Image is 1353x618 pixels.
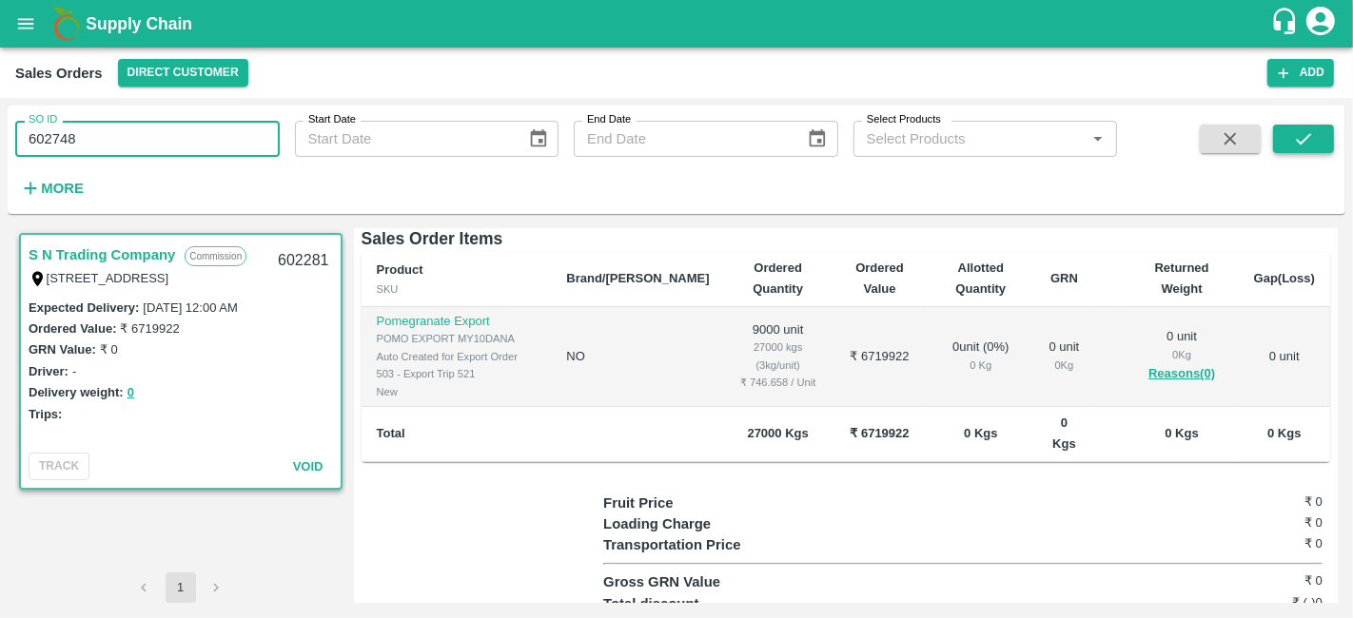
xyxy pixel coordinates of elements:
div: New [377,383,537,400]
input: Start Date [295,121,513,157]
button: Choose date [799,121,835,157]
label: Delivery weight: [29,385,124,399]
b: 0 Kgs [1165,426,1198,440]
label: Select Products [867,112,941,127]
div: ₹ 746.658 / Unit [740,374,816,391]
input: Select Products [859,126,1081,151]
div: account of current user [1304,4,1338,44]
td: ₹ 6719922 [832,307,929,408]
b: Ordered Quantity [753,261,803,296]
b: 27000 Kgs [747,426,808,440]
button: open drawer [4,2,48,46]
div: 0 Kg [1049,357,1079,374]
b: Supply Chain [86,14,192,33]
b: 0 Kgs [964,426,997,440]
div: SKU [377,280,537,298]
label: ₹ 6719922 [120,321,179,336]
h6: ₹ (-)0 [1203,593,1323,612]
h6: ₹ 0 [1203,534,1323,553]
b: Total [377,426,405,440]
label: End Date [587,112,631,127]
h6: ₹ 0 [1203,571,1323,590]
h6: ₹ 0 [1203,492,1323,512]
span: Void [293,459,324,473]
td: 0 unit [1239,307,1330,408]
a: S N Trading Company [29,242,175,267]
b: Product [377,262,423,277]
label: [DATE] 12:00 AM [143,300,237,315]
b: Returned Weight [1155,261,1209,296]
button: 0 [127,382,134,404]
td: 9000 unit [725,307,832,408]
button: More [15,172,88,204]
strong: More [41,181,84,196]
p: Pomegranate Export [377,313,537,331]
div: 0 Kg [943,357,1018,374]
p: Commission [185,246,246,266]
td: NO [551,307,724,408]
button: Open [1086,126,1110,151]
label: Ordered Value: [29,321,116,336]
div: 0 unit [1049,338,1079,374]
b: Ordered Value [855,261,904,296]
div: Auto Created for Export Order 503 - Export Trip 521 [377,348,537,383]
img: logo [48,5,86,43]
a: Supply Chain [86,10,1270,37]
h6: Sales Order Items [362,225,1331,252]
button: Add [1267,59,1334,87]
div: 0 Kg [1141,346,1224,363]
label: ₹ 0 [100,342,118,357]
div: 602281 [266,239,340,283]
nav: pagination navigation [127,572,235,603]
input: End Date [574,121,792,157]
label: Trips: [29,407,62,421]
b: 0 Kgs [1052,415,1076,451]
p: Gross GRN Value [603,571,783,592]
h6: ₹ 0 [1203,513,1323,532]
button: Select DC [118,59,248,87]
label: - [72,364,76,378]
label: SO ID [29,112,57,127]
label: GRN Value: [29,342,96,357]
label: Driver: [29,364,69,378]
button: Choose date [520,121,557,157]
div: POMO EXPORT MY10DANA [377,330,537,347]
div: 27000 kgs (3kg/unit) [740,338,816,374]
p: Transportation Price [603,534,783,555]
b: ₹ 6719922 [850,426,909,440]
b: Gap(Loss) [1254,271,1315,285]
div: Sales Orders [15,61,103,86]
p: Loading Charge [603,513,783,534]
div: customer-support [1270,7,1304,41]
label: [STREET_ADDRESS] [47,271,169,285]
label: Start Date [308,112,356,127]
b: Brand/[PERSON_NAME] [566,271,709,285]
label: Expected Delivery : [29,300,139,315]
input: Enter SO ID [15,121,280,157]
p: Fruit Price [603,492,783,513]
b: 0 Kgs [1267,426,1301,440]
p: Total discount [603,593,783,614]
button: Reasons(0) [1141,363,1224,385]
b: GRN [1050,271,1078,285]
button: page 1 [166,572,196,603]
div: 0 unit [1141,328,1224,385]
b: Allotted Quantity [955,261,1006,296]
div: 0 unit ( 0 %) [943,338,1018,374]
